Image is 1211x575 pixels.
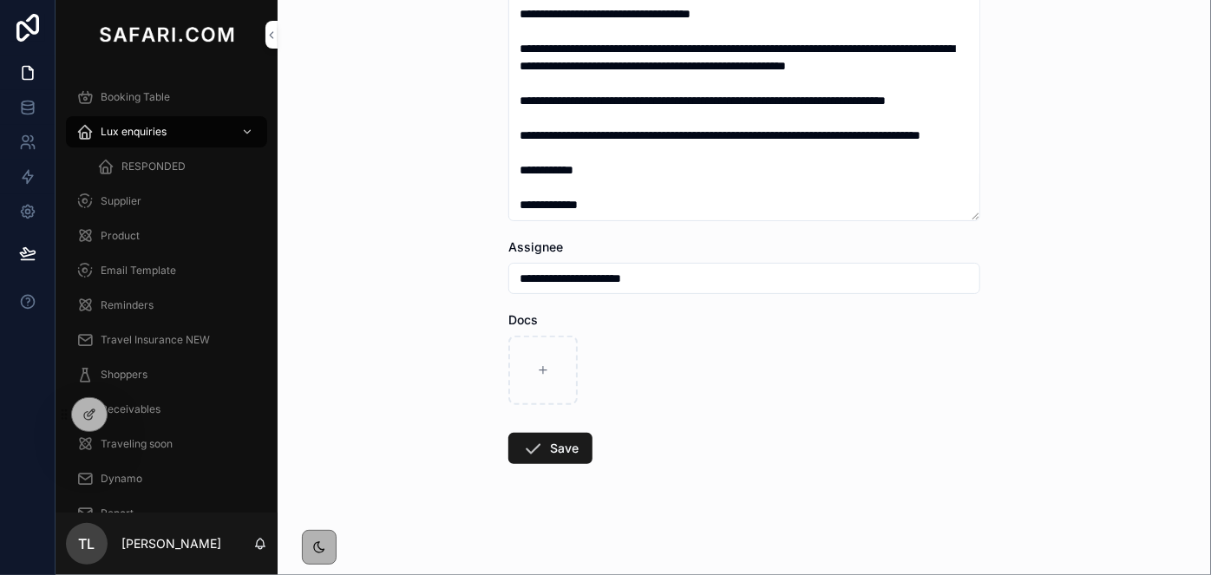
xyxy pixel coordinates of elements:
span: Report [101,506,134,520]
span: Lux enquiries [101,125,167,139]
a: Booking Table [66,82,267,113]
div: scrollable content [56,69,278,513]
button: Save [508,433,592,464]
span: RESPONDED [121,160,186,173]
a: Travel Insurance NEW [66,324,267,356]
a: RESPONDED [87,151,267,182]
a: Supplier [66,186,267,217]
span: Receivables [101,402,160,416]
a: Reminders [66,290,267,321]
a: Shoppers [66,359,267,390]
span: Supplier [101,194,141,208]
span: Reminders [101,298,154,312]
span: Dynamo [101,472,142,486]
span: Email Template [101,264,176,278]
a: Dynamo [66,463,267,494]
span: Product [101,229,140,243]
a: Email Template [66,255,267,286]
a: Receivables [66,394,267,425]
img: App logo [95,21,238,49]
span: Assignee [508,239,563,254]
span: Shoppers [101,368,147,382]
span: Docs [508,312,538,327]
span: Traveling soon [101,437,173,451]
a: Report [66,498,267,529]
a: Product [66,220,267,252]
span: Travel Insurance NEW [101,333,210,347]
span: TL [79,533,95,554]
span: Booking Table [101,90,170,104]
a: Lux enquiries [66,116,267,147]
p: [PERSON_NAME] [121,535,221,552]
a: Traveling soon [66,428,267,460]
